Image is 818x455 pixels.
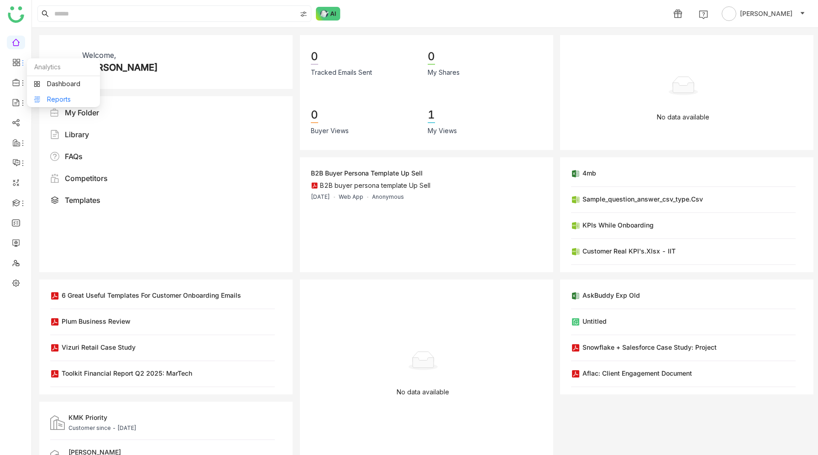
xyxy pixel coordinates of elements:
img: search-type.svg [300,10,307,18]
a: Dashboard [34,81,93,87]
div: [DATE] [311,193,330,201]
button: [PERSON_NAME] [720,6,807,21]
a: Reports [34,96,93,103]
div: Customer since - [DATE] [68,424,136,432]
img: customers.svg [50,415,65,430]
div: FAQs [65,151,83,162]
div: Anonymous [372,193,404,201]
img: 67b6c2606f57434fb845f1f2 [50,50,75,74]
div: 6 Great Useful Templates for Customer Onboarding Emails [62,290,241,300]
img: avatar [722,6,736,21]
div: [PERSON_NAME] [82,61,158,74]
div: B2B buyer persona template Up Sell [311,168,423,178]
div: Aflac: Client Engagement Document [582,368,692,378]
div: Competitors [65,173,108,184]
img: help.svg [699,10,708,19]
div: Web App [339,193,363,201]
div: 4mb [582,168,596,178]
div: My Folder [65,107,99,118]
div: B2B buyer persona template Up Sell [320,181,430,189]
div: Welcome, [82,50,116,61]
p: No data available [657,112,709,122]
img: logo [8,6,24,23]
div: AskBuddy Exp old [582,290,640,300]
div: Snowflake + Salesforce Case Study: Project [582,342,717,352]
div: KMK Priority [68,413,136,422]
div: Library [65,129,89,140]
span: [PERSON_NAME] [740,9,792,19]
div: 0 [428,49,435,65]
div: Templates [65,195,100,206]
div: Buyer Views [311,126,349,136]
div: Analytics [27,58,100,76]
p: No data available [397,387,449,397]
div: My Shares [428,67,460,78]
div: Customer Real KPI's.xlsx - IIT [582,246,676,256]
img: ask-buddy-normal.svg [316,7,341,21]
div: KPIs while Onboarding [582,220,654,230]
div: My Views [428,126,457,136]
div: Tracked Emails Sent [311,67,372,78]
div: Plum Business Review [62,316,131,326]
div: Toolkit Financial Report Q2 2025: MarTech [62,368,192,378]
div: Vizuri Retail Case Study [62,342,136,352]
img: pdf.svg [311,182,318,189]
div: 1 [428,108,435,123]
div: 0 [311,49,318,65]
div: 0 [311,108,318,123]
div: Sample_question_answer_csv_type.csv [582,194,703,204]
div: Untitled [582,316,607,326]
